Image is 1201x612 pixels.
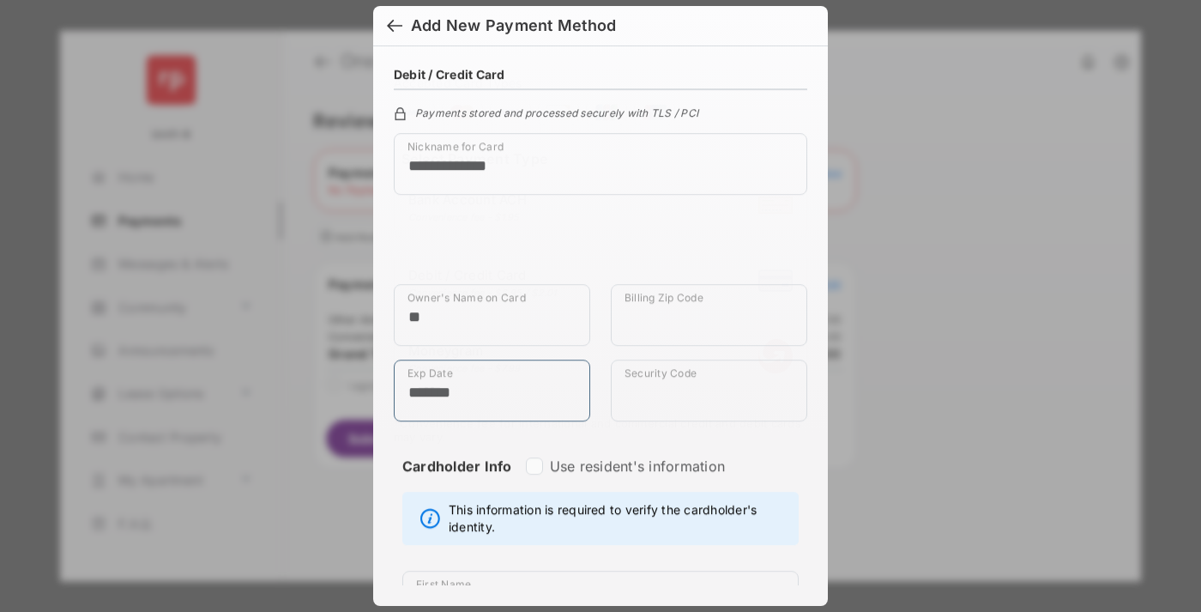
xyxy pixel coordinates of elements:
label: Use resident's information [550,458,725,476]
span: This information is required to verify the cardholder's identity. [449,502,789,536]
iframe: Credit card field [394,209,807,285]
strong: Cardholder Info [402,458,512,506]
div: Payments stored and processed securely with TLS / PCI [394,104,807,119]
div: Add New Payment Method [411,16,616,35]
h4: Debit / Credit Card [394,67,505,82]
